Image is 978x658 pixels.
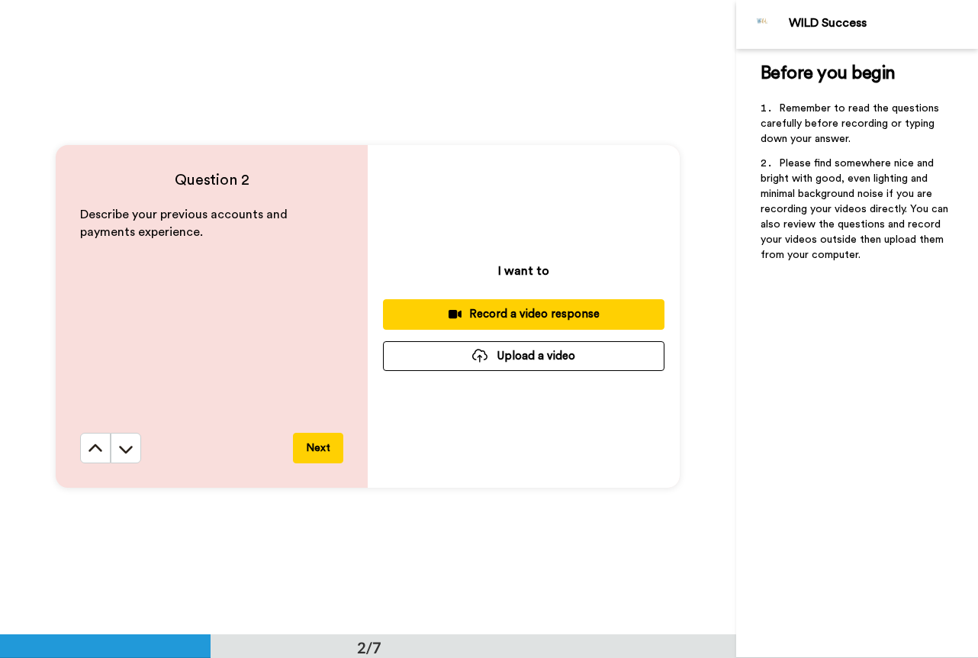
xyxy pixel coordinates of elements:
[383,299,664,329] button: Record a video response
[333,637,406,658] div: 2/7
[80,208,291,238] span: Describe your previous accounts and payments experience.
[745,6,781,43] img: Profile Image
[383,341,664,371] button: Upload a video
[761,103,942,144] span: Remember to read the questions carefully before recording or typing down your answer.
[761,64,896,82] span: Before you begin
[395,306,652,322] div: Record a video response
[293,433,343,463] button: Next
[761,158,951,260] span: Please find somewhere nice and bright with good, even lighting and minimal background noise if yo...
[80,169,343,191] h4: Question 2
[789,16,977,31] div: WILD Success
[498,262,549,280] p: I want to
